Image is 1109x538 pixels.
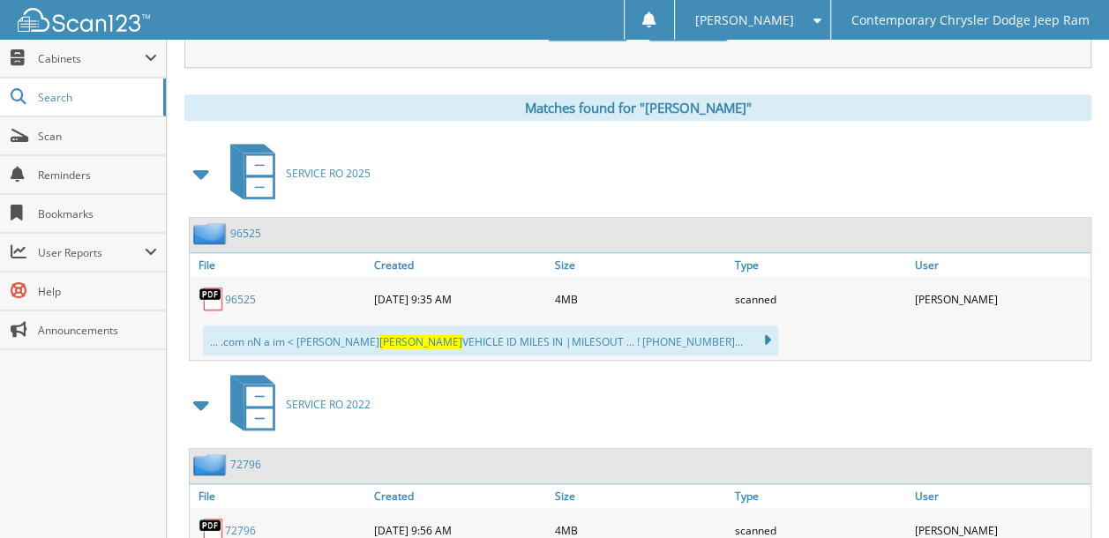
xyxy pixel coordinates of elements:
[225,523,256,538] a: 72796
[38,206,157,221] span: Bookmarks
[18,8,150,32] img: scan123-logo-white.svg
[190,484,370,508] a: File
[910,253,1090,277] a: User
[910,484,1090,508] a: User
[379,334,462,349] span: [PERSON_NAME]
[203,325,778,355] div: ... .com nN a im < [PERSON_NAME] VEHICLE ID MILES IN |MILESOUT ... ! [PHONE_NUMBER]...
[38,168,157,183] span: Reminders
[225,292,256,307] a: 96525
[286,166,371,181] span: SERVICE RO 2025
[38,245,145,260] span: User Reports
[220,138,371,208] a: SERVICE RO 2025
[370,281,550,317] div: [DATE] 9:35 AM
[731,253,910,277] a: Type
[38,129,157,144] span: Scan
[550,281,730,317] div: 4MB
[193,222,230,244] img: folder2.png
[370,484,550,508] a: Created
[38,51,145,66] span: Cabinets
[38,284,157,299] span: Help
[1021,453,1109,538] iframe: Chat Widget
[286,397,371,412] span: SERVICE RO 2022
[550,253,730,277] a: Size
[199,286,225,312] img: PDF.png
[38,90,154,105] span: Search
[694,15,793,26] span: [PERSON_NAME]
[731,484,910,508] a: Type
[850,15,1089,26] span: Contemporary Chrysler Dodge Jeep Ram
[731,281,910,317] div: scanned
[910,281,1090,317] div: [PERSON_NAME]
[190,253,370,277] a: File
[193,453,230,475] img: folder2.png
[38,323,157,338] span: Announcements
[370,253,550,277] a: Created
[220,370,371,439] a: SERVICE RO 2022
[550,484,730,508] a: Size
[230,226,261,241] a: 96525
[230,457,261,472] a: 72796
[184,94,1091,121] div: Matches found for "[PERSON_NAME]"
